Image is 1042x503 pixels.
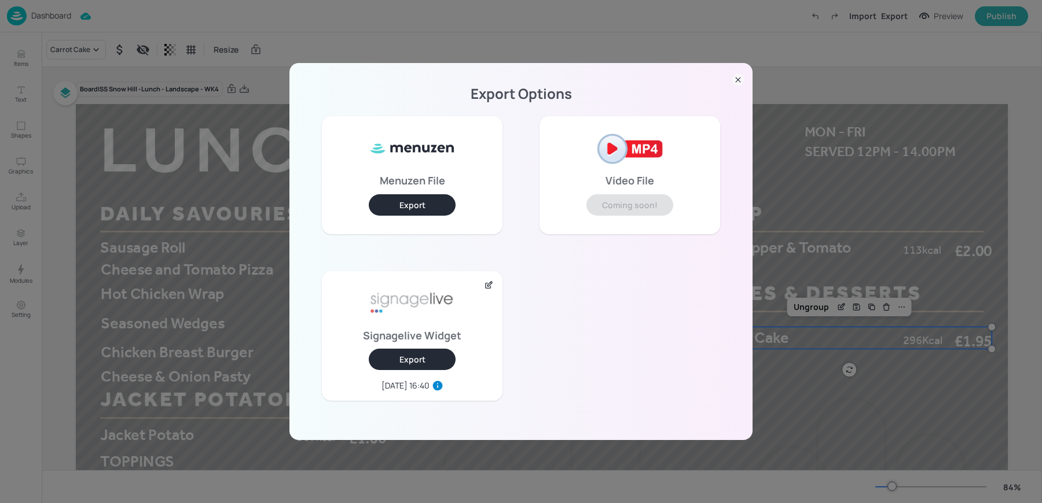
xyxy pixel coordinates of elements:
[369,194,456,216] button: Export
[369,349,456,370] button: Export
[432,380,443,391] svg: Last export widget in this device
[380,176,445,184] p: Menuzen File
[586,125,673,172] img: mp4-2af2121e.png
[303,90,739,98] p: Export Options
[369,280,456,327] img: signage-live-aafa7296.png
[369,125,456,172] img: ml8WC8f0XxQ8HKVnnVUe7f5Gv1vbApsJzyFa2MjOoB8SUy3kBkfteYo5TIAmtfcjWXsj8oHYkuYqrJRUn+qckOrNdzmSzIzkA...
[363,331,461,339] p: Signagelive Widget
[606,176,654,184] p: Video File
[381,379,430,391] div: [DATE] 16:40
